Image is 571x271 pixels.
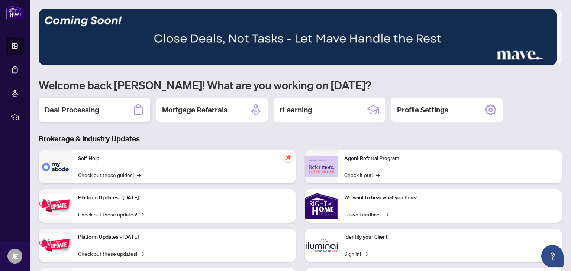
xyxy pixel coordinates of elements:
span: → [376,171,380,179]
h2: Profile Settings [397,105,448,115]
button: 3 [531,58,543,61]
h2: Deal Processing [45,105,99,115]
a: Leave Feedback→ [344,210,388,218]
img: Identify your Client [305,229,338,262]
img: Platform Updates - July 21, 2025 [39,194,72,218]
button: Open asap [541,245,564,267]
h2: rLearning [280,105,312,115]
a: Sign In!→ [344,249,368,258]
a: Check it out!→ [344,171,380,179]
h3: Brokerage & Industry Updates [39,134,562,144]
p: Platform Updates - [DATE] [78,233,290,241]
span: → [140,210,144,218]
img: Slide 2 [39,9,557,65]
img: logo [6,6,24,19]
img: We want to hear what you think! [305,189,338,223]
button: 2 [525,58,528,61]
img: Platform Updates - July 8, 2025 [39,234,72,257]
p: Platform Updates - [DATE] [78,194,290,202]
h1: Welcome back [PERSON_NAME]! What are you working on [DATE]? [39,78,562,92]
p: We want to hear what you think! [344,194,556,202]
button: 1 [519,58,522,61]
span: JE [12,251,18,261]
button: 4 [546,58,549,61]
img: Agent Referral Program [305,156,338,177]
a: Check out these updates!→ [78,210,144,218]
span: → [385,210,388,218]
span: → [137,171,141,179]
span: → [140,249,144,258]
button: 5 [552,58,555,61]
span: → [364,249,368,258]
span: pushpin [284,153,293,162]
a: Check out these guides!→ [78,171,141,179]
a: Check out these updates!→ [78,249,144,258]
p: Self-Help [78,154,290,163]
h2: Mortgage Referrals [162,105,228,115]
img: Self-Help [39,150,72,183]
p: Identify your Client [344,233,556,241]
p: Agent Referral Program [344,154,556,163]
